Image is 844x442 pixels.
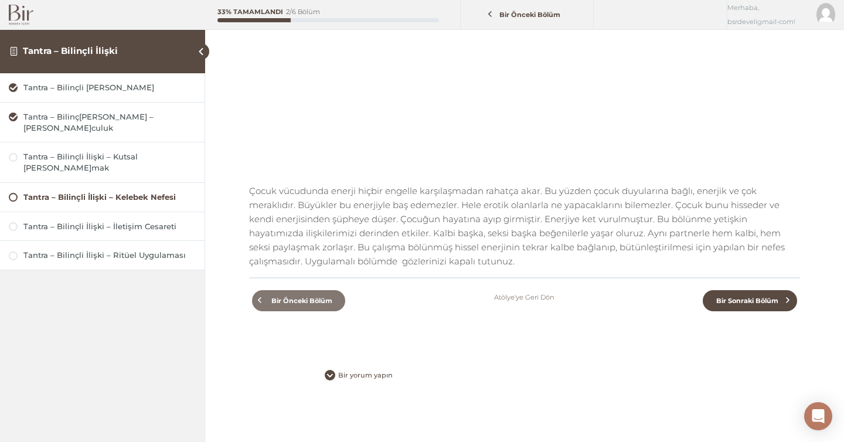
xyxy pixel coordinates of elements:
[23,111,196,134] div: Tantra – Bilinç[PERSON_NAME] – [PERSON_NAME]culuk
[709,297,785,305] span: Bir Sonraki Bölüm
[9,82,196,93] a: Tantra – Bilinçli [PERSON_NAME]
[23,151,196,174] div: Tantra – Bilinçli İlişki – Kutsal [PERSON_NAME]mak
[264,297,339,305] span: Bir Önceki Bölüm
[9,192,196,203] a: Tantra – Bilinçli İlişki – Kelebek Nefesi
[804,402,832,430] div: Open Intercom Messenger
[9,111,196,134] a: Tantra – Bilinç[PERSON_NAME] – [PERSON_NAME]culuk
[217,9,283,15] div: 33% Tamamlandı
[9,151,196,174] a: Tantra – Bilinçli İlişki – Kutsal [PERSON_NAME]mak
[9,221,196,232] a: Tantra – Bilinçli İlişki – İletişim Cesareti
[249,184,800,268] p: Çocuk vücudunda enerji hiçbir engelle karşılaşmadan rahatça akar. Bu yüzden çocuk duyularına bağl...
[23,82,196,93] div: Tantra – Bilinçli [PERSON_NAME]
[727,1,808,29] span: Merhaba, bsrdeveligmail-com!
[494,290,554,304] a: Atölye'ye Geri Dön
[286,9,320,15] div: 2/6 Bölüm
[23,221,196,232] div: Tantra – Bilinçli İlişki – İletişim Cesareti
[493,11,567,19] span: Bir Önceki Bölüm
[9,250,196,261] a: Tantra – Bilinçli İlişki – Ritüel Uygulaması
[252,290,345,312] a: Bir Önceki Bölüm
[703,290,797,312] a: Bir Sonraki Bölüm
[9,5,33,25] img: Bir Logo
[23,250,196,261] div: Tantra – Bilinçli İlişki – Ritüel Uygulaması
[23,192,196,203] div: Tantra – Bilinçli İlişki – Kelebek Nefesi
[335,371,400,379] span: Bir yorum yapın
[23,45,118,56] a: Tantra – Bilinçli İlişki
[464,4,591,26] a: Bir Önceki Bölüm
